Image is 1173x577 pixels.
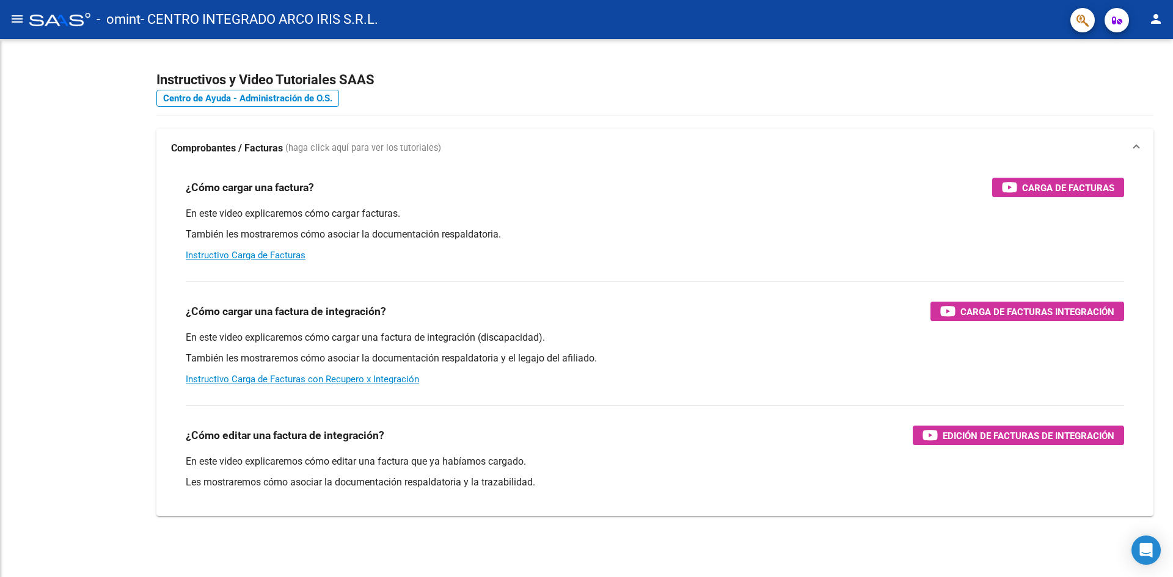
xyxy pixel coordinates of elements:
[930,302,1124,321] button: Carga de Facturas Integración
[186,352,1124,365] p: También les mostraremos cómo asociar la documentación respaldatoria y el legajo del afiliado.
[186,476,1124,489] p: Les mostraremos cómo asociar la documentación respaldatoria y la trazabilidad.
[1131,535,1161,565] div: Open Intercom Messenger
[960,304,1114,319] span: Carga de Facturas Integración
[1022,180,1114,195] span: Carga de Facturas
[141,6,378,33] span: - CENTRO INTEGRADO ARCO IRIS S.R.L.
[992,178,1124,197] button: Carga de Facturas
[186,179,314,196] h3: ¿Cómo cargar una factura?
[156,129,1153,168] mat-expansion-panel-header: Comprobantes / Facturas (haga click aquí para ver los tutoriales)
[1149,12,1163,26] mat-icon: person
[186,228,1124,241] p: También les mostraremos cómo asociar la documentación respaldatoria.
[913,426,1124,445] button: Edición de Facturas de integración
[156,168,1153,516] div: Comprobantes / Facturas (haga click aquí para ver los tutoriales)
[285,142,441,155] span: (haga click aquí para ver los tutoriales)
[186,374,419,385] a: Instructivo Carga de Facturas con Recupero x Integración
[943,428,1114,443] span: Edición de Facturas de integración
[97,6,141,33] span: - omint
[186,427,384,444] h3: ¿Cómo editar una factura de integración?
[10,12,24,26] mat-icon: menu
[186,303,386,320] h3: ¿Cómo cargar una factura de integración?
[171,142,283,155] strong: Comprobantes / Facturas
[156,90,339,107] a: Centro de Ayuda - Administración de O.S.
[186,250,305,261] a: Instructivo Carga de Facturas
[186,455,1124,468] p: En este video explicaremos cómo editar una factura que ya habíamos cargado.
[156,68,1153,92] h2: Instructivos y Video Tutoriales SAAS
[186,207,1124,220] p: En este video explicaremos cómo cargar facturas.
[186,331,1124,344] p: En este video explicaremos cómo cargar una factura de integración (discapacidad).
